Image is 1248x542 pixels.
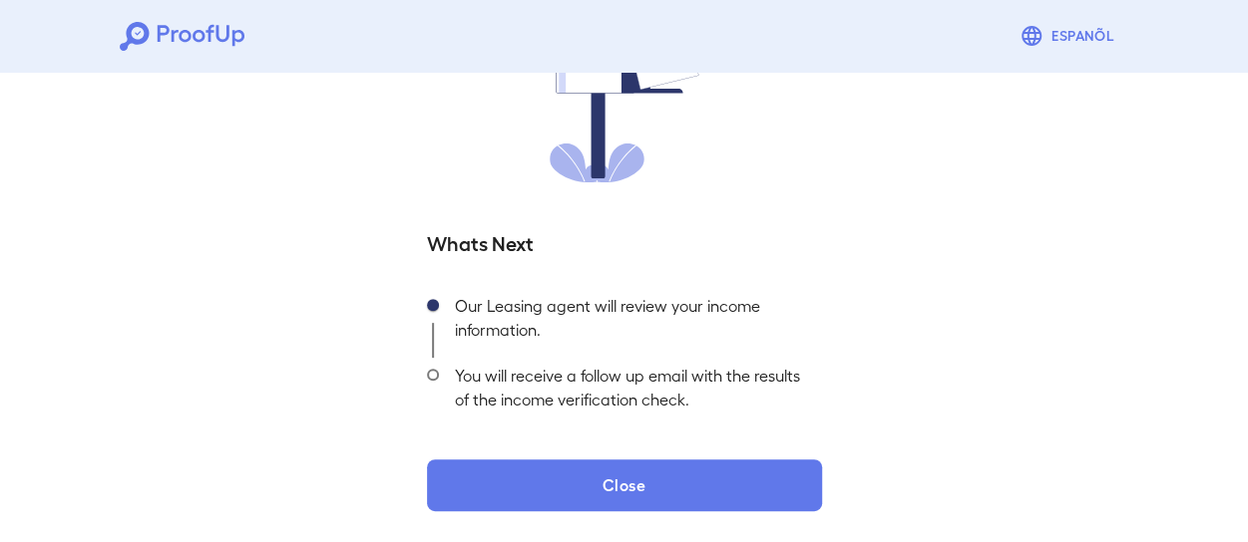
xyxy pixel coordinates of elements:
div: You will receive a follow up email with the results of the income verification check. [439,358,822,427]
button: Espanõl [1012,16,1128,56]
div: Our Leasing agent will review your income information. [439,288,822,358]
button: Close [427,459,822,511]
img: received.svg [550,14,699,182]
h5: Whats Next [427,228,822,256]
